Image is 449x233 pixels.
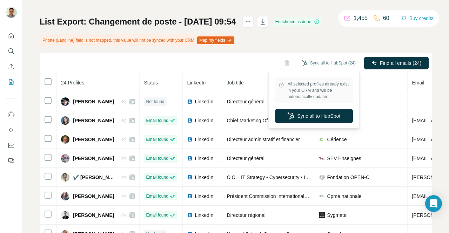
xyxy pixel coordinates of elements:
[242,16,254,27] button: actions
[6,7,17,18] img: Avatar
[319,137,325,142] img: company-logo
[327,193,361,200] span: Cpme nationale
[195,174,213,181] span: LinkedIn
[146,155,168,162] span: Email found
[40,34,236,46] div: Phone (Landline) field is not mapped, this value will not be synced with your CRM
[319,156,325,161] img: company-logo
[195,136,213,143] span: LinkedIn
[146,117,168,124] span: Email found
[73,117,114,124] span: [PERSON_NAME]
[61,211,69,219] img: Avatar
[275,109,353,123] button: Sync all to HubSpot
[73,98,114,105] span: [PERSON_NAME]
[187,193,193,199] img: LinkedIn logo
[195,155,213,162] span: LinkedIn
[319,193,325,199] img: company-logo
[146,212,168,218] span: Email found
[425,195,442,212] div: Open Intercom Messenger
[195,98,213,105] span: LinkedIn
[227,99,264,104] span: Directeur général
[227,174,326,180] span: CIO – IT Strategy • Cybersecurity • Innovation
[412,80,424,85] span: Email
[61,97,69,106] img: Avatar
[288,81,349,100] span: All selected profiles already exist in your CRM and will be automatically updated.
[6,108,17,121] button: Use Surfe on LinkedIn
[6,29,17,42] button: Quick start
[6,155,17,167] button: Feedback
[273,18,322,26] div: Enrichment is done
[146,136,168,143] span: Email found
[40,16,236,27] h1: List Export: Changement de poste - [DATE] 09:54
[195,193,213,200] span: LinkedIn
[383,14,389,22] p: 60
[297,58,361,68] button: Sync all to HubSpot (24)
[380,60,421,67] span: Find all emails (24)
[73,212,114,219] span: [PERSON_NAME]
[364,57,429,69] button: Find all emails (24)
[6,139,17,152] button: Dashboard
[61,116,69,125] img: Avatar
[227,193,322,199] span: Président Commission Internationale CPME
[187,99,193,104] img: LinkedIn logo
[354,14,368,22] p: 1,455
[187,80,206,85] span: LinkedIn
[319,212,325,218] img: company-logo
[187,156,193,161] img: LinkedIn logo
[327,155,361,162] span: SEV Enseignes
[6,124,17,136] button: Use Surfe API
[197,36,234,44] button: Map my fields
[146,193,168,199] span: Email found
[227,137,300,142] span: Directeur administratif et financier
[73,174,114,181] span: ✔️ [PERSON_NAME]
[61,192,69,200] img: Avatar
[146,174,168,180] span: Email found
[61,173,69,181] img: Avatar
[146,98,164,105] span: Not found
[6,45,17,57] button: Search
[327,174,369,181] span: Fondation OPEN-C
[195,212,213,219] span: LinkedIn
[61,154,69,163] img: Avatar
[227,118,277,123] span: Chief Marketing Officer
[144,80,158,85] span: Status
[187,118,193,123] img: LinkedIn logo
[401,13,434,23] button: Buy credits
[73,155,114,162] span: [PERSON_NAME]
[61,135,69,144] img: Avatar
[227,212,266,218] span: Directeur régional
[6,76,17,88] button: My lists
[327,136,347,143] span: Cérience
[327,212,347,219] span: Sygmatel
[319,174,325,180] img: company-logo
[195,117,213,124] span: LinkedIn
[73,136,114,143] span: [PERSON_NAME]
[187,212,193,218] img: LinkedIn logo
[227,80,243,85] span: Job title
[73,193,114,200] span: [PERSON_NAME]
[227,156,264,161] span: Directeur général
[6,60,17,73] button: Enrich CSV
[187,137,193,142] img: LinkedIn logo
[187,174,193,180] img: LinkedIn logo
[61,80,84,85] span: 24 Profiles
